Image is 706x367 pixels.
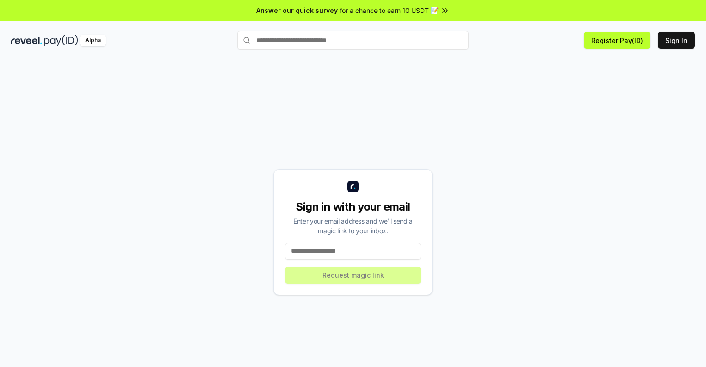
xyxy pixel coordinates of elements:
span: for a chance to earn 10 USDT 📝 [340,6,439,15]
span: Answer our quick survey [256,6,338,15]
img: logo_small [347,181,359,192]
img: reveel_dark [11,35,42,46]
div: Alpha [80,35,106,46]
img: pay_id [44,35,78,46]
div: Enter your email address and we’ll send a magic link to your inbox. [285,216,421,236]
button: Register Pay(ID) [584,32,650,49]
button: Sign In [658,32,695,49]
div: Sign in with your email [285,199,421,214]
